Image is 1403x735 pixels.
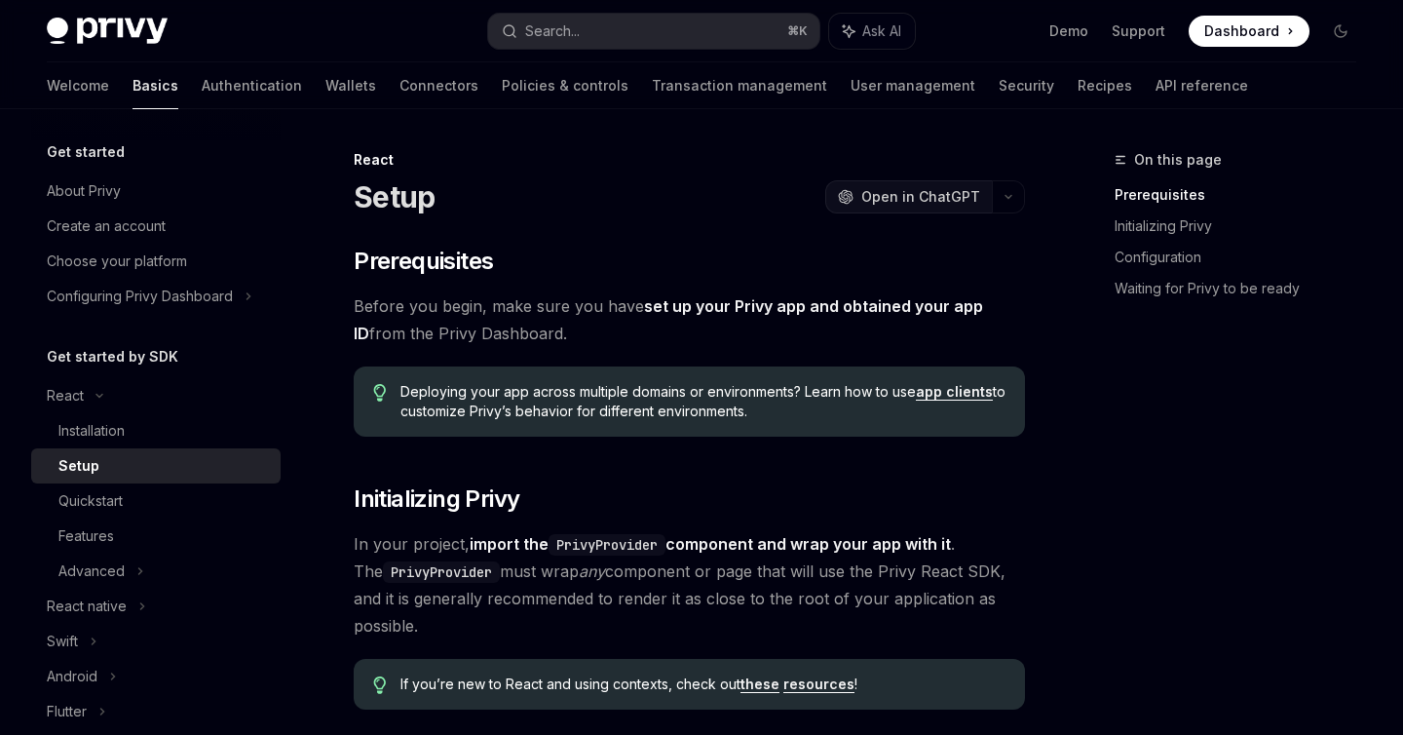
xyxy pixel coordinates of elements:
[58,419,125,443] div: Installation
[1325,16,1356,47] button: Toggle dark mode
[47,140,125,164] h5: Get started
[400,675,1005,694] span: If you’re new to React and using contexts, check out !
[58,524,114,548] div: Features
[1112,21,1165,41] a: Support
[31,519,281,554] a: Features
[47,62,109,109] a: Welcome
[47,700,87,723] div: Flutter
[829,14,915,49] button: Ask AI
[373,384,387,402] svg: Tip
[354,530,1025,639] span: In your project, . The must wrap component or page that will use the Privy React SDK, and it is g...
[1115,242,1372,273] a: Configuration
[1115,211,1372,242] a: Initializing Privy
[502,62,628,109] a: Policies & controls
[400,382,1005,421] span: Deploying your app across multiple domains or environments? Learn how to use to customize Privy’s...
[58,489,123,513] div: Quickstart
[47,250,187,273] div: Choose your platform
[31,244,281,279] a: Choose your platform
[399,62,478,109] a: Connectors
[1049,21,1088,41] a: Demo
[373,677,387,694] svg: Tip
[1115,273,1372,304] a: Waiting for Privy to be ready
[383,561,500,583] code: PrivyProvider
[202,62,302,109] a: Authentication
[354,296,983,344] a: set up your Privy app and obtained your app ID
[354,484,519,515] span: Initializing Privy
[31,209,281,244] a: Create an account
[31,174,281,209] a: About Privy
[31,448,281,484] a: Setup
[916,383,993,401] a: app clients
[999,62,1054,109] a: Security
[851,62,975,109] a: User management
[470,534,951,554] strong: import the component and wrap your app with it
[579,561,605,581] em: any
[31,484,281,519] a: Quickstart
[354,150,1025,170] div: React
[47,630,78,653] div: Swift
[1134,148,1222,172] span: On this page
[354,246,493,277] span: Prerequisites
[58,454,99,478] div: Setup
[31,413,281,448] a: Installation
[47,345,178,368] h5: Get started by SDK
[47,214,166,238] div: Create an account
[47,179,121,203] div: About Privy
[652,62,827,109] a: Transaction management
[862,21,901,41] span: Ask AI
[1078,62,1132,109] a: Recipes
[47,285,233,308] div: Configuring Privy Dashboard
[325,62,376,109] a: Wallets
[525,19,580,43] div: Search...
[549,534,665,556] code: PrivyProvider
[47,665,97,688] div: Android
[787,23,808,39] span: ⌘ K
[133,62,178,109] a: Basics
[1204,21,1279,41] span: Dashboard
[825,180,992,213] button: Open in ChatGPT
[488,14,818,49] button: Search...⌘K
[1115,179,1372,211] a: Prerequisites
[47,384,84,407] div: React
[783,676,854,693] a: resources
[47,18,168,45] img: dark logo
[1189,16,1309,47] a: Dashboard
[354,179,435,214] h1: Setup
[1156,62,1248,109] a: API reference
[861,187,980,207] span: Open in ChatGPT
[354,292,1025,347] span: Before you begin, make sure you have from the Privy Dashboard.
[58,560,125,583] div: Advanced
[47,595,127,618] div: React native
[740,676,779,693] a: these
